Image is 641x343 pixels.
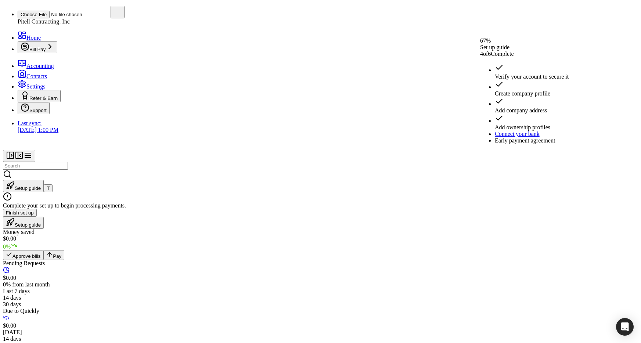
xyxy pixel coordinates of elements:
div: Last sync: [18,120,638,127]
button: T [44,184,53,192]
span: 30 days [3,301,21,307]
div: Connect your bank [495,131,569,137]
button: Support [18,102,50,114]
div: 4 of 6 Complete [480,51,569,57]
span: Bill Pay [29,47,46,52]
span: Accounting [26,63,54,69]
input: Search [3,162,68,170]
div: Due to Quickly [3,308,638,314]
div: 0% from last month [3,281,638,288]
div: Pitell Contracting, Inc [18,18,638,25]
span: Last 7 days [3,288,30,294]
div: $0.00 [3,235,638,242]
div: Verify your account to secure it [495,73,569,80]
button: Approve bills [3,250,43,260]
div: Pending Requests [3,260,638,267]
span: Home [26,35,41,41]
a: Last sync:[DATE] 1:00 PM [18,120,638,133]
a: Accounting [18,63,54,69]
div: $0.00 [3,275,638,281]
span: 67 % [480,37,491,44]
a: Home [18,35,41,41]
span: Refer & Earn [29,95,58,101]
div: Add ownership profiles [495,124,569,131]
div: Complete your set up to begin processing payments. [3,202,638,209]
div: Add company address [495,107,569,114]
a: Settings [18,83,46,90]
span: T [47,185,50,191]
span: Support [29,108,47,113]
div: Setup guide [480,19,569,144]
button: Bill Pay [18,41,57,53]
a: Contacts [18,73,47,79]
div: Open Intercom Messenger [616,318,634,336]
span: Settings [26,83,46,90]
span: 0% [3,243,17,250]
div: [DATE] 1:00 PM [18,127,638,133]
span: 14 days [3,295,21,301]
div: Create company profile [495,90,569,97]
button: Setup guide [3,180,44,192]
button: Setup guide [3,217,44,229]
div: Set up guide [480,44,569,51]
span: 14 days [3,336,21,342]
span: [DATE] [3,329,22,335]
div: Early payment agreement [495,137,569,144]
button: Refer & Earn [18,90,61,102]
button: Finish set up [3,209,37,217]
div: $0.00 [3,322,638,329]
button: Pay [43,250,64,260]
div: Money saved [3,229,638,235]
span: Contacts [26,73,47,79]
